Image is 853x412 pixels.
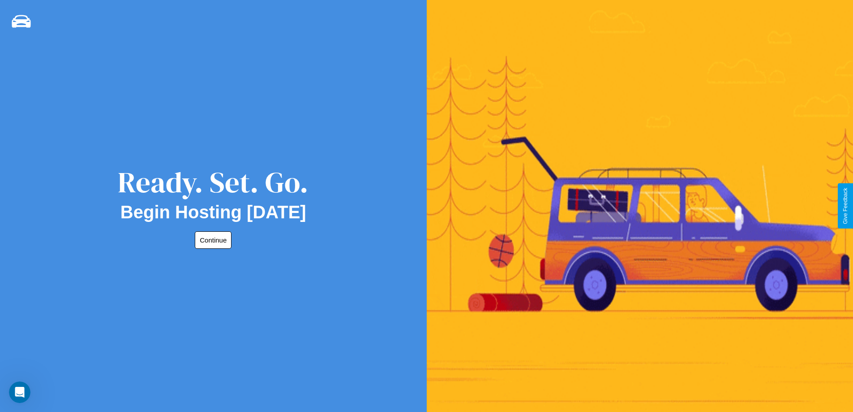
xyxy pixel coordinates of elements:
div: Ready. Set. Go. [118,162,309,202]
iframe: Intercom live chat [9,382,30,403]
button: Continue [195,231,231,249]
h2: Begin Hosting [DATE] [120,202,306,222]
div: Give Feedback [842,188,849,224]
